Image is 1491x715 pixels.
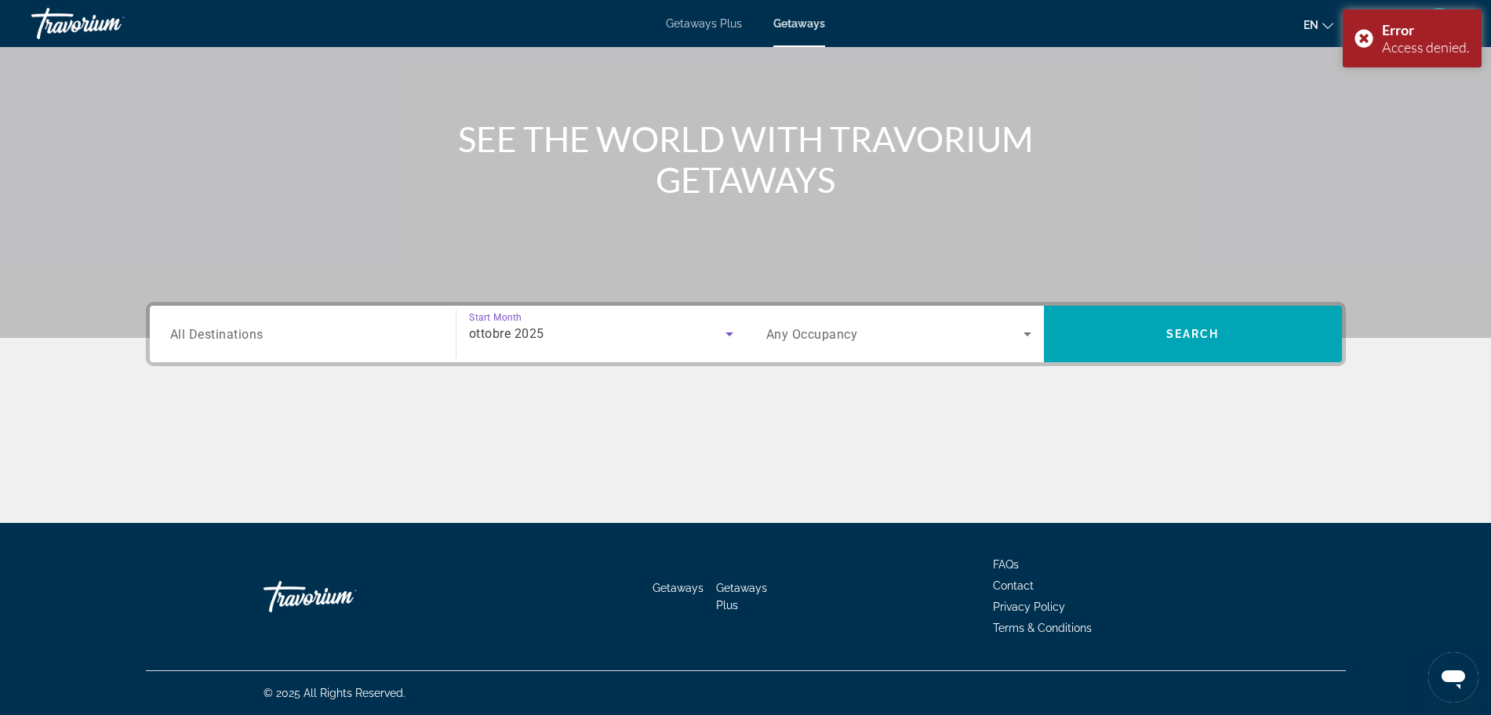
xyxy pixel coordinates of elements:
[1044,306,1342,362] button: Search
[1428,652,1478,702] iframe: Buton lansare fereastră mesagerie
[993,622,1092,634] a: Terms & Conditions
[653,582,704,594] a: Getaways
[264,687,405,699] span: © 2025 All Rights Reserved.
[666,17,742,30] a: Getaways Plus
[264,573,420,620] a: Go Home
[993,558,1019,571] a: FAQs
[170,325,435,344] input: Select destination
[993,579,1034,592] a: Contact
[150,306,1342,362] div: Search widget
[469,312,522,323] span: Start Month
[170,326,264,341] span: All Destinations
[1304,19,1318,31] span: en
[773,17,825,30] a: Getaways
[1166,328,1220,340] span: Search
[1419,7,1460,40] button: User Menu
[1382,38,1470,56] div: Access denied.
[993,601,1065,613] a: Privacy Policy
[766,327,858,342] span: Any Occupancy
[1382,21,1470,38] div: Error
[716,582,767,612] a: Getaways Plus
[1304,13,1333,36] button: Change language
[31,3,188,44] a: Travorium
[469,326,544,341] span: ottobre 2025
[452,118,1040,200] h1: SEE THE WORLD WITH TRAVORIUM GETAWAYS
